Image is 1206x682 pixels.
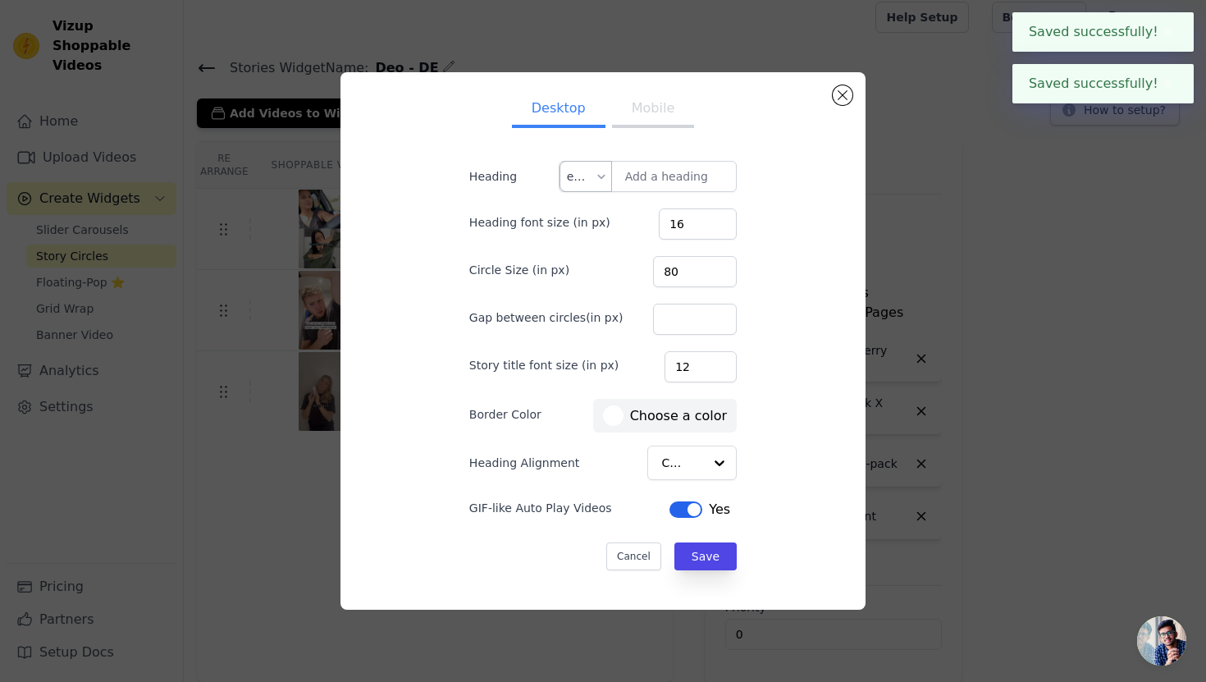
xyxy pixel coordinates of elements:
[1137,616,1186,666] a: Open de chat
[833,85,852,105] button: Close modal
[606,542,661,570] button: Cancel
[469,214,610,231] label: Heading font size (in px)
[469,309,624,326] label: Gap between circles(in px)
[469,262,569,278] label: Circle Size (in px)
[1158,74,1177,94] button: Close
[469,168,559,185] label: Heading
[559,161,738,192] input: Add a heading
[674,542,737,570] button: Save
[469,357,619,373] label: Story title font size (in px)
[709,500,730,520] span: Yes
[469,406,541,423] label: Border Color
[512,92,605,128] button: Desktop
[603,405,727,426] label: Choose a color
[612,92,694,128] button: Mobile
[1012,64,1194,103] div: Saved successfully!
[1012,12,1194,52] div: Saved successfully!
[1158,22,1177,42] button: Close
[469,500,612,516] label: GIF-like Auto Play Videos
[469,455,582,471] label: Heading Alignment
